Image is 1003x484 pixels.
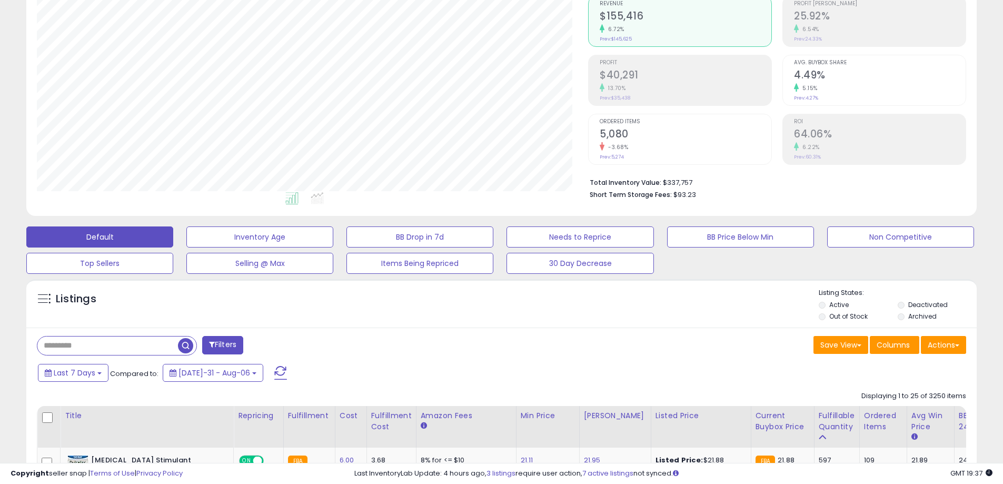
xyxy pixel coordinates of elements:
[600,1,771,7] span: Revenue
[65,410,229,421] div: Title
[794,60,966,66] span: Avg. Buybox Share
[604,25,624,33] small: 6.72%
[600,60,771,66] span: Profit
[136,468,183,478] a: Privacy Policy
[799,25,819,33] small: 6.54%
[864,410,902,432] div: Ordered Items
[959,410,997,432] div: BB Share 24h.
[673,190,696,200] span: $93.23
[238,410,279,421] div: Repricing
[921,336,966,354] button: Actions
[794,154,821,160] small: Prev: 60.31%
[794,1,966,7] span: Profit [PERSON_NAME]
[590,190,672,199] b: Short Term Storage Fees:
[354,469,992,479] div: Last InventoryLab Update: 4 hours ago, require user action, not synced.
[56,292,96,307] h5: Listings
[26,253,173,274] button: Top Sellers
[799,143,820,151] small: 6.22%
[794,69,966,83] h2: 4.49%
[819,288,977,298] p: Listing States:
[600,69,771,83] h2: $40,291
[911,432,918,442] small: Avg Win Price.
[507,226,653,248] button: Needs to Reprice
[178,368,250,378] span: [DATE]-31 - Aug-06
[421,421,427,431] small: Amazon Fees.
[911,410,950,432] div: Avg Win Price
[38,364,108,382] button: Last 7 Days
[600,36,632,42] small: Prev: $145,625
[794,119,966,125] span: ROI
[486,468,515,478] a: 3 listings
[584,410,647,421] div: [PERSON_NAME]
[794,10,966,24] h2: 25.92%
[829,300,849,309] label: Active
[288,410,331,421] div: Fulfillment
[54,368,95,378] span: Last 7 Days
[756,410,810,432] div: Current Buybox Price
[371,410,412,432] div: Fulfillment Cost
[11,469,183,479] div: seller snap | |
[90,468,135,478] a: Terms of Use
[340,410,362,421] div: Cost
[202,336,243,354] button: Filters
[908,300,948,309] label: Deactivated
[600,128,771,142] h2: 5,080
[346,253,493,274] button: Items Being Repriced
[950,468,992,478] span: 2025-08-14 19:37 GMT
[11,468,49,478] strong: Copyright
[600,10,771,24] h2: $155,416
[604,84,625,92] small: 13.70%
[877,340,910,350] span: Columns
[794,36,822,42] small: Prev: 24.33%
[186,226,333,248] button: Inventory Age
[590,178,661,187] b: Total Inventory Value:
[656,410,747,421] div: Listed Price
[604,143,628,151] small: -3.68%
[110,369,158,379] span: Compared to:
[794,95,818,101] small: Prev: 4.27%
[870,336,919,354] button: Columns
[827,226,974,248] button: Non Competitive
[813,336,868,354] button: Save View
[582,468,633,478] a: 7 active listings
[26,226,173,248] button: Default
[799,84,818,92] small: 5.15%
[346,226,493,248] button: BB Drop in 7d
[600,95,630,101] small: Prev: $35,438
[507,253,653,274] button: 30 Day Decrease
[908,312,937,321] label: Archived
[600,154,624,160] small: Prev: 5,274
[186,253,333,274] button: Selling @ Max
[600,119,771,125] span: Ordered Items
[819,410,855,432] div: Fulfillable Quantity
[667,226,814,248] button: BB Price Below Min
[829,312,868,321] label: Out of Stock
[421,410,512,421] div: Amazon Fees
[861,391,966,401] div: Displaying 1 to 25 of 3250 items
[163,364,263,382] button: [DATE]-31 - Aug-06
[521,410,575,421] div: Min Price
[590,175,958,188] li: $337,757
[794,128,966,142] h2: 64.06%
